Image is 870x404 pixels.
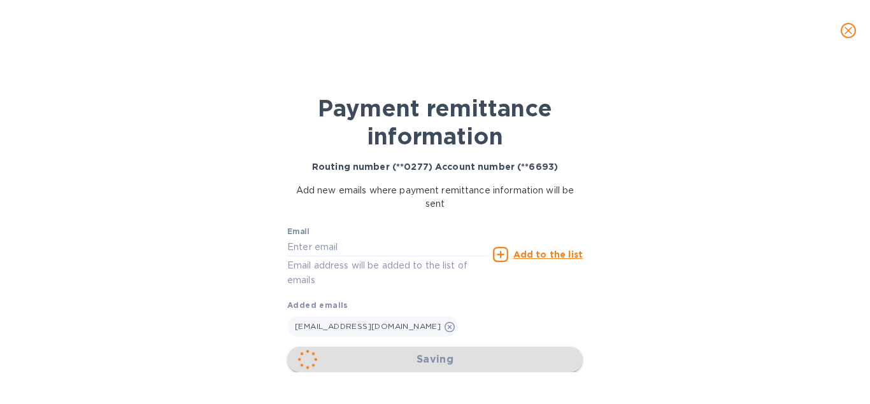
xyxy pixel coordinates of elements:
button: close [833,15,864,46]
b: Routing number (**0277) Account number (**6693) [312,162,558,172]
span: [EMAIL_ADDRESS][DOMAIN_NAME] [295,321,441,331]
input: Enter email [287,237,488,256]
p: Add new emails where payment remittance information will be sent [287,184,583,211]
div: [EMAIL_ADDRESS][DOMAIN_NAME] [287,316,458,337]
p: Email address will be added to the list of emails [287,258,488,288]
b: Added emails [287,300,348,310]
u: Add to the list [513,249,583,260]
label: Email [287,228,310,236]
b: Payment remittance information [318,94,552,150]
